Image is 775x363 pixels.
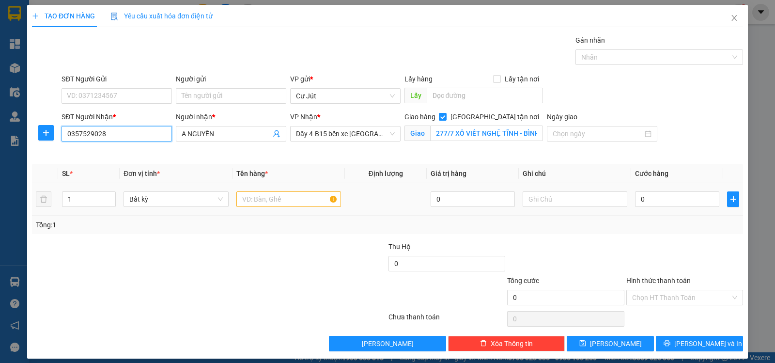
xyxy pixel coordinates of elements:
[404,113,435,121] span: Giao hàng
[296,126,395,141] span: Dãy 4-B15 bến xe Miền Đông
[431,191,515,207] input: 0
[430,126,543,141] input: Giao tận nơi
[590,338,642,349] span: [PERSON_NAME]
[290,74,401,84] div: VP gửi
[369,170,403,177] span: Định lượng
[129,192,222,206] span: Bất kỳ
[176,111,286,122] div: Người nhận
[387,312,506,329] div: Chưa thanh toán
[110,13,118,20] img: icon
[5,52,67,63] li: VP Cư Jút
[491,338,533,349] span: Xóa Thông tin
[362,338,414,349] span: [PERSON_NAME]
[388,243,411,251] span: Thu Hộ
[547,113,577,121] label: Ngày giao
[32,13,39,19] span: plus
[110,12,213,20] span: Yêu cầu xuất hóa đơn điện tử
[404,75,433,83] span: Lấy hàng
[431,170,466,177] span: Giá trị hàng
[62,111,172,122] div: SĐT Người Nhận
[730,14,738,22] span: close
[236,170,268,177] span: Tên hàng
[523,191,627,207] input: Ghi Chú
[626,277,691,284] label: Hình thức thanh toán
[507,277,539,284] span: Tổng cước
[5,5,39,39] img: logo.jpg
[404,88,427,103] span: Lấy
[427,88,543,103] input: Dọc đường
[721,5,748,32] button: Close
[567,336,654,351] button: save[PERSON_NAME]
[480,340,487,347] span: delete
[124,170,160,177] span: Đơn vị tính
[176,74,286,84] div: Người gửi
[579,340,586,347] span: save
[62,74,172,84] div: SĐT Người Gửi
[32,12,95,20] span: TẠO ĐƠN HÀNG
[448,336,565,351] button: deleteXóa Thông tin
[501,74,543,84] span: Lấy tận nơi
[519,164,631,183] th: Ghi chú
[273,130,280,138] span: user-add
[404,126,430,141] span: Giao
[674,338,742,349] span: [PERSON_NAME] và In
[290,113,317,121] span: VP Nhận
[5,65,12,72] span: environment
[38,125,54,141] button: plus
[62,170,70,177] span: SL
[39,129,53,137] span: plus
[5,5,140,41] li: Minh An Express
[67,52,129,84] li: VP Dãy 4-B15 bến xe [GEOGRAPHIC_DATA]
[728,195,739,203] span: plus
[447,111,543,122] span: [GEOGRAPHIC_DATA] tận nơi
[36,220,300,230] div: Tổng: 1
[727,191,739,207] button: plus
[329,336,446,351] button: [PERSON_NAME]
[296,89,395,103] span: Cư Jút
[656,336,743,351] button: printer[PERSON_NAME] và In
[553,128,643,139] input: Ngày giao
[575,36,605,44] label: Gán nhãn
[36,191,51,207] button: delete
[635,170,668,177] span: Cước hàng
[664,340,670,347] span: printer
[236,191,341,207] input: VD: Bàn, Ghế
